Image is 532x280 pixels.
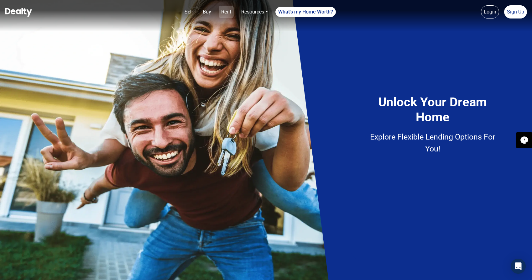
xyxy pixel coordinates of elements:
[219,6,234,18] a: Rent
[481,5,499,18] a: Login
[362,95,503,125] h4: Unlock Your Dream Home
[504,5,527,18] a: Sign Up
[3,261,22,280] iframe: BigID CMP Widget
[511,259,526,274] div: Open Intercom Messenger
[239,6,270,18] a: Resources
[5,8,32,17] img: Dealty - Buy, Sell & Rent Homes
[362,131,503,155] p: Explore Flexible Lending Options For You!
[200,6,214,18] a: Buy
[182,6,195,18] a: Sell
[275,7,336,17] a: What's my Home Worth?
